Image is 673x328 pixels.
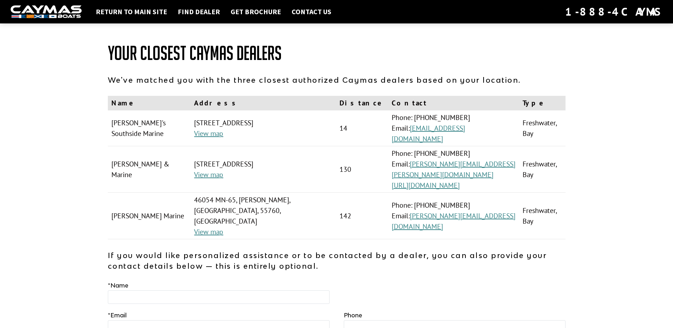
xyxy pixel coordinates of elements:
a: [EMAIL_ADDRESS][DOMAIN_NAME] [392,124,465,143]
a: View map [194,170,223,179]
a: Return to main site [92,7,171,16]
td: Phone: [PHONE_NUMBER] Email: [388,110,519,146]
td: Freshwater, Bay [519,110,565,146]
td: [PERSON_NAME] & Marine [108,146,191,193]
a: Find Dealer [174,7,224,16]
a: Get Brochure [227,7,285,16]
td: Freshwater, Bay [519,146,565,193]
th: Type [519,96,565,110]
a: View map [194,227,223,236]
label: Email [108,311,127,319]
div: 1-888-4CAYMAS [565,4,662,20]
td: 142 [336,193,388,239]
th: Address [191,96,336,110]
a: [URL][DOMAIN_NAME] [392,181,460,190]
label: Phone [344,311,362,319]
td: 46054 MN-65, [PERSON_NAME], [GEOGRAPHIC_DATA], 55760, [GEOGRAPHIC_DATA] [191,193,336,239]
td: Freshwater, Bay [519,193,565,239]
th: Contact [388,96,519,110]
td: 14 [336,110,388,146]
a: Contact Us [288,7,335,16]
p: We've matched you with the three closest authorized Caymas dealers based on your location. [108,75,566,85]
th: Name [108,96,191,110]
td: Phone: [PHONE_NUMBER] Email: [388,146,519,193]
a: View map [194,129,223,138]
td: [STREET_ADDRESS] [191,110,336,146]
p: If you would like personalized assistance or to be contacted by a dealer, you can also provide yo... [108,250,566,271]
td: 130 [336,146,388,193]
a: [PERSON_NAME][EMAIL_ADDRESS][PERSON_NAME][DOMAIN_NAME] [392,159,515,179]
td: [PERSON_NAME] Marine [108,193,191,239]
label: Name [108,281,128,290]
a: [PERSON_NAME][EMAIL_ADDRESS][DOMAIN_NAME] [392,211,515,231]
img: white-logo-c9c8dbefe5ff5ceceb0f0178aa75bf4bb51f6bca0971e226c86eb53dfe498488.png [11,5,82,18]
th: Distance [336,96,388,110]
td: [PERSON_NAME]'s Southside Marine [108,110,191,146]
h1: Your Closest Caymas Dealers [108,43,566,64]
td: Phone: [PHONE_NUMBER] Email: [388,193,519,239]
td: [STREET_ADDRESS] [191,146,336,193]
